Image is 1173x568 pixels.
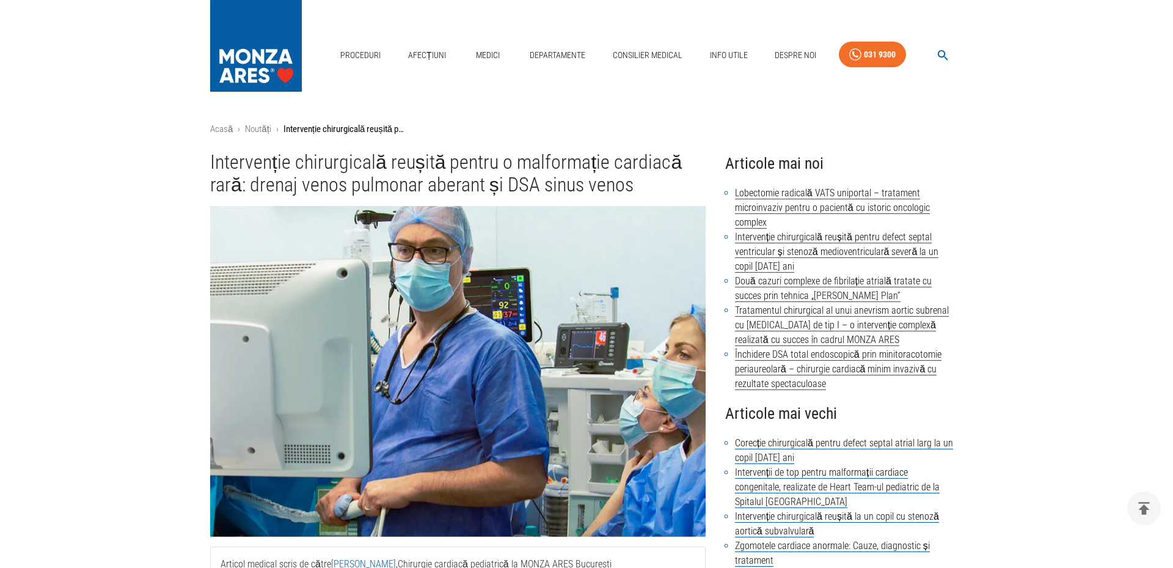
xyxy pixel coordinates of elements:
[468,43,507,68] a: Medici
[705,43,753,68] a: Info Utile
[210,124,233,135] a: Acasă
[335,43,386,68] a: Proceduri
[210,206,706,536] img: Intervenție chirurgicală reușită pentru o malformație cardiacă rară: drenaj venos pulmonar aberan...
[403,43,451,68] a: Afecțiuni
[735,349,941,390] a: Închidere DSA total endoscopică prin minitoracotomie periaureolară – chirurgie cardiacă minim inv...
[238,122,240,136] li: ›
[725,151,963,176] h4: Articole mai noi
[735,231,939,273] a: Intervenție chirurgicală reușită pentru defect septal ventricular și stenoză medioventriculară se...
[735,511,939,537] a: Intervenție chirurgicală reușită la un copil cu stenoză aortică subvalvulară
[725,401,963,426] h4: Articole mai vechi
[283,122,406,136] p: Intervenție chirurgicală reușită pentru o malformație cardiacă rară: drenaj venos pulmonar aberan...
[525,43,590,68] a: Departamente
[735,467,940,508] a: Intervenții de top pentru malformații cardiace congenitale, realizate de Heart Team-ul pediatric ...
[839,42,906,68] a: 031 9300
[210,151,706,197] h1: Intervenție chirurgicală reușită pentru o malformație cardiacă rară: drenaj venos pulmonar aberan...
[245,124,271,135] a: Noutăți
[735,187,930,229] a: Lobectomie radicală VATS uniportal – tratament microinvaziv pentru o pacientă cu istoric oncologi...
[770,43,821,68] a: Despre Noi
[735,275,932,302] a: Două cazuri complexe de fibrilație atrială tratate cu succes prin tehnica „[PERSON_NAME] Plan”
[210,122,963,136] nav: breadcrumb
[1127,492,1161,525] button: delete
[735,437,953,464] a: Corecție chirurgicală pentru defect septal atrial larg la un copil [DATE] ani
[735,540,930,567] a: Zgomotele cardiace anormale: Cauze, diagnostic și tratament
[276,122,279,136] li: ›
[608,43,687,68] a: Consilier Medical
[864,47,896,62] div: 031 9300
[735,304,949,346] a: Tratamentul chirurgical al unui anevrism aortic subrenal cu [MEDICAL_DATA] de tip I – o intervenț...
